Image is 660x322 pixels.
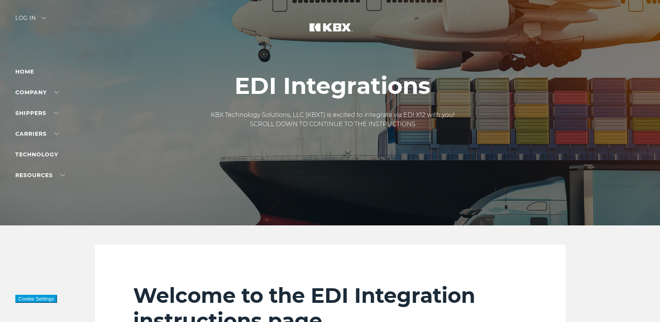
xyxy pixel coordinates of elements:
[15,15,46,26] div: Log in
[15,172,65,179] a: RESOURCES
[211,110,455,129] p: KBX Technology Solutions, LLC (KBXT) is excited to integrate via EDI X12 with you! SCROLL DOWN TO...
[211,73,455,99] h1: EDI Integrations
[301,15,359,49] img: kbx logo
[15,68,34,75] a: Home
[15,89,59,96] a: Company
[15,151,58,158] a: Technology
[41,17,46,19] img: arrow
[15,110,59,117] a: SHIPPERS
[15,295,57,303] button: Cookie Settings
[15,130,59,137] a: Carriers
